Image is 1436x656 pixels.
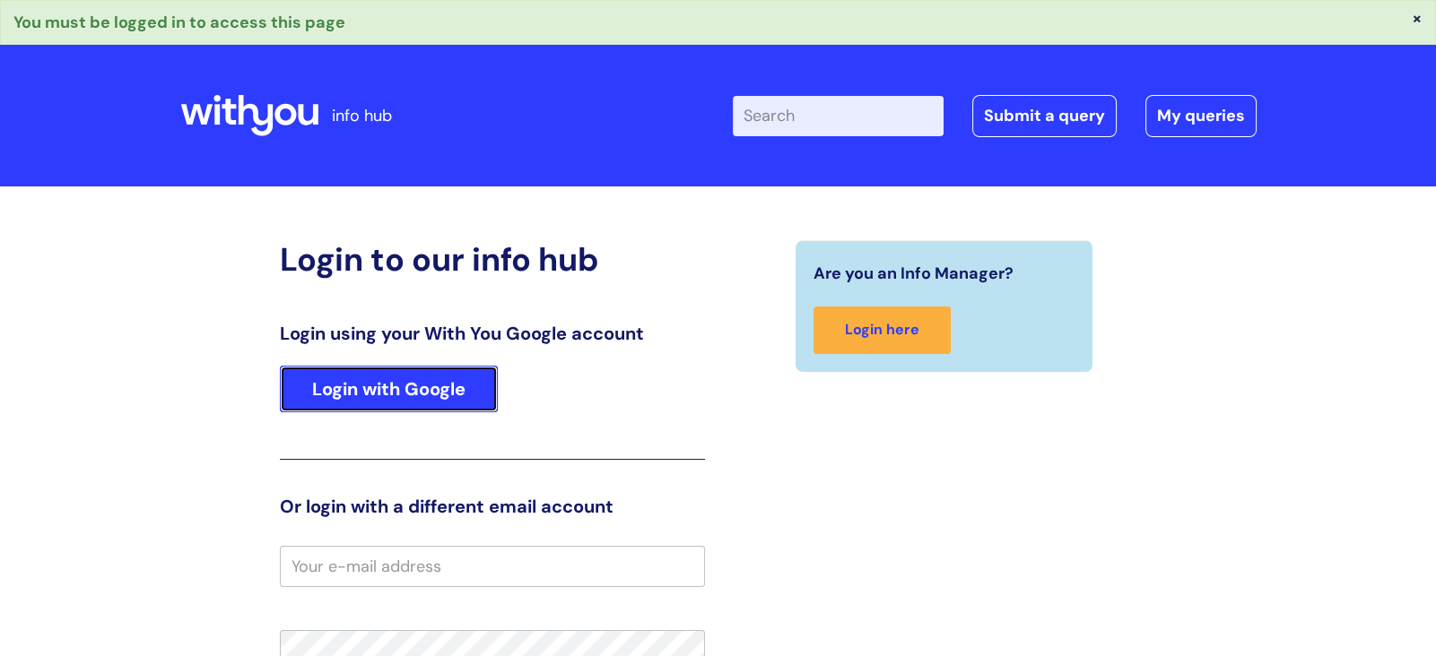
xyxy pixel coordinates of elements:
input: Your e-mail address [280,546,705,587]
a: Login with Google [280,366,498,412]
a: Login here [814,306,951,354]
button: × [1412,10,1423,26]
p: info hub [332,101,392,130]
h3: Or login with a different email account [280,496,705,517]
h3: Login using your With You Google account [280,323,705,344]
span: Are you an Info Manager? [814,259,1014,288]
a: Submit a query [972,95,1117,136]
h2: Login to our info hub [280,240,705,279]
input: Search [733,96,944,135]
a: My queries [1145,95,1257,136]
